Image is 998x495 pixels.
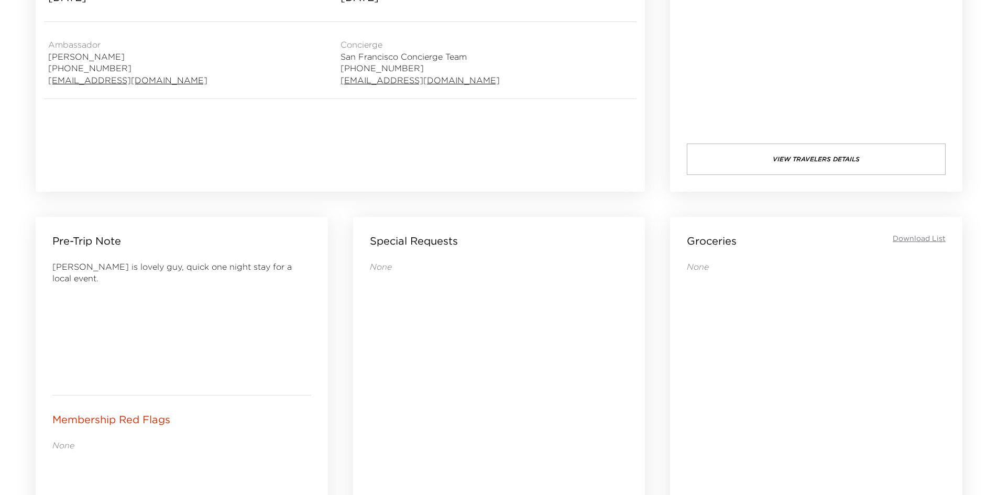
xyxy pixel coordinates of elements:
span: [PERSON_NAME] is lovely guy, quick one night stay for a local event. [52,261,292,283]
p: Groceries [687,234,737,248]
a: [EMAIL_ADDRESS][DOMAIN_NAME] [48,74,207,86]
span: [PHONE_NUMBER] [341,62,500,74]
p: Special Requests [370,234,458,248]
p: None [687,261,946,272]
p: Membership Red Flags [52,412,170,427]
a: [EMAIL_ADDRESS][DOMAIN_NAME] [341,74,500,86]
p: None [370,261,629,272]
span: [PERSON_NAME] [48,51,207,62]
span: Concierge [341,39,500,50]
button: View Travelers Details [687,144,946,175]
span: San Francisco Concierge Team [341,51,500,62]
p: Pre-Trip Note [52,234,121,248]
span: [PHONE_NUMBER] [48,62,207,74]
p: None [52,439,311,451]
span: Ambassador [48,39,207,50]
